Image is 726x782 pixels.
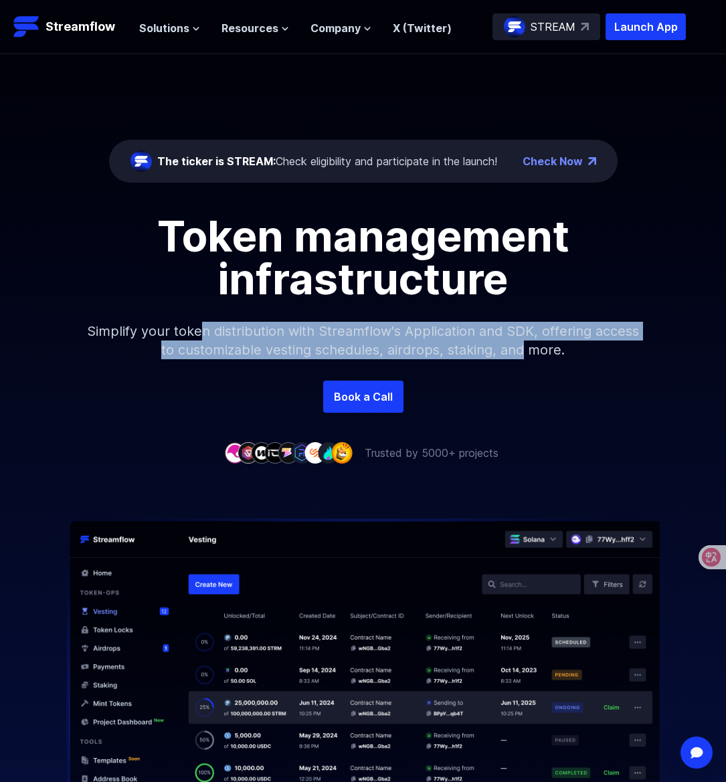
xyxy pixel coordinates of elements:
[365,445,498,461] p: Trusted by 5000+ projects
[224,442,246,463] img: company-1
[588,157,596,165] img: top-right-arrow.png
[251,442,272,463] img: company-3
[318,442,339,463] img: company-8
[221,20,278,36] span: Resources
[393,21,452,35] a: X (Twitter)
[62,215,664,300] h1: Token management infrastructure
[238,442,259,463] img: company-2
[130,151,152,172] img: streamflow-logo-circle.png
[531,19,575,35] p: STREAM
[331,442,353,463] img: company-9
[323,381,403,413] a: Book a Call
[139,20,200,36] button: Solutions
[13,13,126,40] a: Streamflow
[221,20,289,36] button: Resources
[304,442,326,463] img: company-7
[157,153,497,169] div: Check eligibility and participate in the launch!
[310,20,361,36] span: Company
[680,737,713,769] div: Open Intercom Messenger
[13,13,40,40] img: Streamflow Logo
[157,155,276,168] span: The ticker is STREAM:
[581,23,589,31] img: top-right-arrow.svg
[291,442,312,463] img: company-6
[310,20,371,36] button: Company
[504,16,525,37] img: streamflow-logo-circle.png
[492,13,600,40] a: STREAM
[523,153,583,169] a: Check Now
[264,442,286,463] img: company-4
[76,300,651,381] p: Simplify your token distribution with Streamflow's Application and SDK, offering access to custom...
[606,13,686,40] button: Launch App
[278,442,299,463] img: company-5
[139,20,189,36] span: Solutions
[46,17,115,36] p: Streamflow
